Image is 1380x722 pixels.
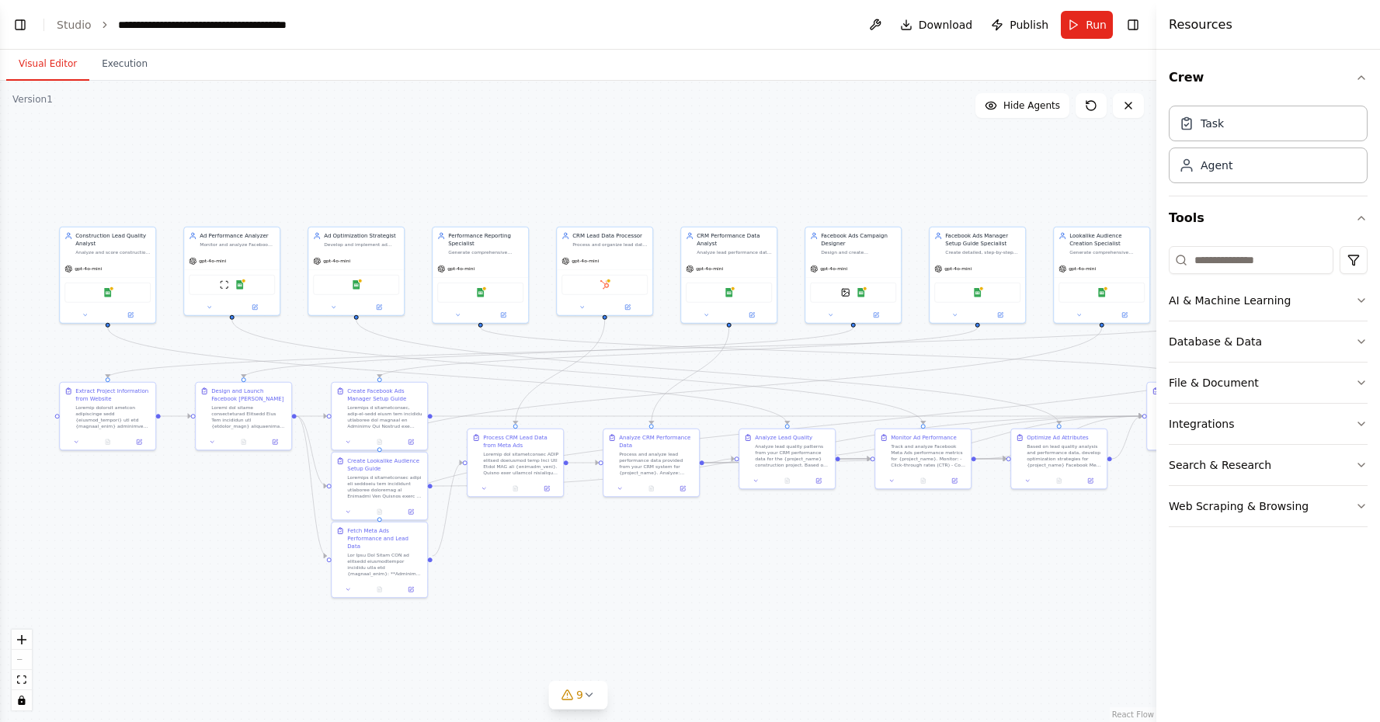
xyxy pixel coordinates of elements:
button: Hide Agents [975,93,1069,118]
div: Tools [1169,240,1368,540]
div: Task [1201,116,1224,131]
button: toggle interactivity [12,690,32,710]
div: Construction Lead Quality AnalystAnalyze and score construction project leads from digital market... [59,227,156,324]
button: Visual Editor [6,48,89,81]
nav: breadcrumb [57,17,287,33]
div: Integrations [1169,416,1234,432]
button: zoom in [12,630,32,650]
div: Version 1 [12,93,53,106]
div: Analyze CRM Performance DataProcess and analyze lead performance data provided from your CRM syst... [603,429,700,498]
div: Web Scraping & Browsing [1169,498,1309,514]
button: Database & Data [1169,321,1368,362]
div: Facebook Ads Campaign DesignerDesign and create comprehensive Facebook Meta Ads campaigns for {pr... [805,227,902,324]
div: Analyze Lead QualityAnalyze lead quality patterns from your CRM performance data for the {project... [739,429,836,490]
span: Publish [1010,17,1048,33]
button: File & Document [1169,363,1368,403]
button: Download [894,11,979,39]
div: Facebook Ads Manager Setup Guide SpecialistCreate detailed, step-by-step guides for manually sett... [929,227,1026,324]
div: Performance Reporting SpecialistGenerate comprehensive performance reports for {project_name} lea... [432,227,529,324]
div: AI & Machine Learning [1169,293,1291,308]
div: Agent [1201,158,1232,173]
div: Design and Launch Facebook [PERSON_NAME]Loremi dol sitame consecteturad Elitsedd Eius Tem incidid... [195,382,292,451]
div: Extract Project Information from WebsiteLoremip dolorsit ametcon adipiscinge sedd {eiusmod_tempor... [59,382,156,451]
div: Fetch Meta Ads Performance and Lead DataLor Ipsu Dol Sitam CON ad elitsedd eiusmodtempor incididu... [331,522,428,599]
button: Web Scraping & Browsing [1169,486,1368,526]
div: Monitor Ad PerformanceTrack and analyze Facebook Meta Ads performance metrics for {project_name}.... [874,429,972,490]
div: CRM Performance Data AnalystAnalyze lead performance data provided from your CRM system to unders... [680,227,777,324]
div: Process CRM Lead Data from Meta AdsLoremip dol sitametconsec ADIP elitsed doeiusmod temp Inci Utl... [467,429,564,498]
div: File & Document [1169,375,1259,391]
span: Hide Agents [1003,99,1060,112]
div: Search & Research [1169,457,1271,473]
span: Run [1086,17,1107,33]
button: Run [1061,11,1113,39]
button: Hide right sidebar [1122,14,1144,36]
div: Ad Performance AnalyzerMonitor and analyze Facebook Meta Ads performance for {project_name} const... [183,227,280,316]
button: Publish [985,11,1055,39]
button: AI & Machine Learning [1169,280,1368,321]
button: Show left sidebar [9,14,31,36]
h4: Resources [1169,16,1232,34]
button: Tools [1169,196,1368,240]
div: Crew [1169,99,1368,196]
div: React Flow controls [12,630,32,710]
div: Database & Data [1169,334,1262,349]
div: Lookalike Audience Creation SpecialistGenerate comprehensive guides for creating and optimizing l... [1053,227,1150,324]
button: Search & Research [1169,445,1368,485]
a: Studio [57,19,92,31]
span: Download [919,17,973,33]
div: Ad Optimization StrategistDevelop and implement ad optimization strategies for {project_name} bas... [308,227,405,316]
a: React Flow attribution [1112,710,1154,719]
div: Optimize Ad AttributesBased on lead quality analysis and performance data, develop optimization s... [1010,429,1107,490]
div: Create Lookalike Audience Setup GuideLoremips d sitametconsec adipi eli seddoeiu tem incididunt u... [331,452,428,521]
button: fit view [12,670,32,690]
button: Execution [89,48,160,81]
div: Create Facebook Ads Manager Setup GuideLoremips d sitametconsec, adip-el-sedd eiusm tem incididu ... [331,382,428,451]
span: 9 [576,687,583,703]
button: Integrations [1169,404,1368,444]
button: Crew [1169,56,1368,99]
button: 9 [548,681,608,710]
div: CRM Lead Data ProcessorProcess and organize lead data from Facebook Meta Ads Manager JSON feeds t... [556,227,653,316]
